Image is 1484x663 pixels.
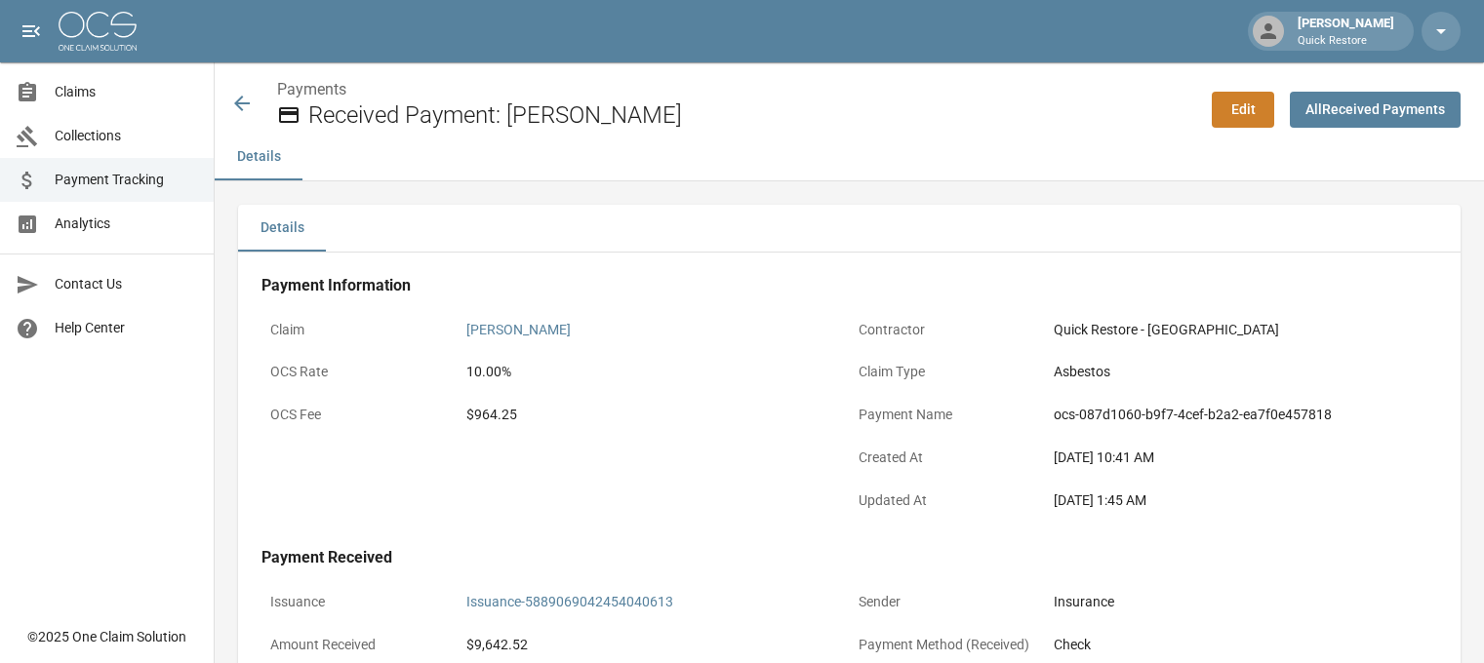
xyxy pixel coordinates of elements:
h2: Received Payment: [PERSON_NAME] [308,101,1196,130]
p: Claim [261,311,458,349]
nav: breadcrumb [277,78,1196,101]
a: Edit [1212,92,1274,128]
div: anchor tabs [215,134,1484,180]
button: Details [238,205,326,252]
p: Sender [850,583,1046,621]
p: Created At [850,439,1046,477]
h4: Payment Received [261,548,1437,567]
button: open drawer [12,12,51,51]
div: Check [1054,635,1428,655]
a: Issuance-5889069042454040613 [466,594,673,609]
button: Details [215,134,302,180]
img: ocs-logo-white-transparent.png [59,12,137,51]
span: Collections [55,126,198,146]
p: Payment Name [850,396,1046,434]
span: Payment Tracking [55,170,198,190]
h4: Payment Information [261,276,1437,295]
div: $9,642.52 [466,635,841,655]
div: [DATE] 1:45 AM [1054,490,1428,511]
div: [PERSON_NAME] [1290,14,1402,49]
div: details tabs [238,205,1461,252]
div: [DATE] 10:41 AM [1054,448,1428,468]
a: AllReceived Payments [1290,92,1461,128]
p: Updated At [850,482,1046,520]
span: Analytics [55,214,198,234]
div: Quick Restore - [GEOGRAPHIC_DATA] [1054,320,1428,340]
p: Issuance [261,583,458,621]
span: Contact Us [55,274,198,294]
p: OCS Rate [261,353,458,391]
p: OCS Fee [261,396,458,434]
div: © 2025 One Claim Solution [27,627,186,646]
p: Contractor [850,311,1046,349]
span: Help Center [55,318,198,338]
div: 10.00% [466,362,841,382]
div: ocs-087d1060-b9f7-4cef-b2a2-ea7f0e457818 [1054,405,1428,425]
a: [PERSON_NAME] [466,322,571,337]
div: Insurance [1054,592,1428,612]
a: Payments [277,80,346,98]
div: $964.25 [466,405,841,425]
div: Asbestos [1054,362,1428,382]
p: Claim Type [850,353,1046,391]
p: Quick Restore [1298,33,1394,50]
span: Claims [55,82,198,102]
